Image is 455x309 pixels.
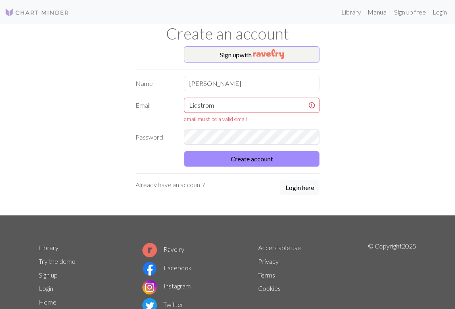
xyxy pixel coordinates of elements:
[429,4,450,20] a: Login
[184,46,319,63] button: Sign upwith
[184,151,319,167] button: Create account
[142,243,157,257] img: Ravelry logo
[391,4,429,20] a: Sign up free
[5,8,69,17] img: Logo
[34,24,421,43] h1: Create an account
[39,244,58,251] a: Library
[142,264,192,271] a: Facebook
[184,115,319,123] div: email must be a valid email
[280,180,319,195] button: Login here
[39,271,58,279] a: Sign up
[258,244,301,251] a: Acceptable use
[131,98,179,123] label: Email
[142,301,184,308] a: Twitter
[142,245,184,253] a: Ravelry
[136,180,205,190] p: Already have an account?
[258,257,279,265] a: Privacy
[142,282,191,290] a: Instagram
[258,284,281,292] a: Cookies
[39,257,75,265] a: Try the demo
[131,129,179,145] label: Password
[39,284,53,292] a: Login
[142,261,157,276] img: Facebook logo
[338,4,364,20] a: Library
[280,180,319,196] a: Login here
[364,4,391,20] a: Manual
[258,271,275,279] a: Terms
[253,49,284,59] img: Ravelry
[131,76,179,91] label: Name
[142,280,157,294] img: Instagram logo
[39,298,56,306] a: Home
